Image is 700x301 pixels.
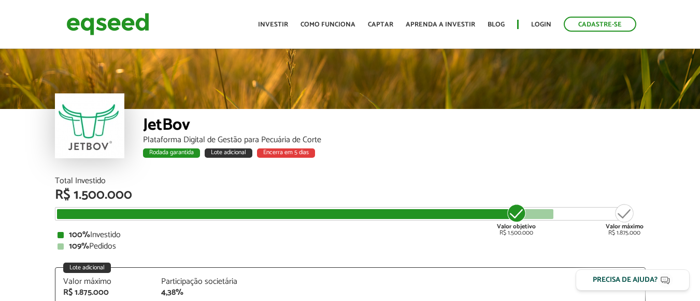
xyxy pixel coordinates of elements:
div: Pedidos [58,242,643,251]
a: Cadastre-se [564,17,636,32]
div: Plataforma Digital de Gestão para Pecuária de Corte [143,136,646,144]
div: R$ 1.500.000 [55,188,646,202]
a: Captar [368,21,393,28]
strong: Valor objetivo [497,222,536,231]
div: Rodada garantida [143,148,200,158]
strong: 109% [69,239,89,253]
a: Aprenda a investir [406,21,475,28]
div: Lote adicional [63,263,111,273]
div: R$ 1.500.000 [497,203,536,236]
a: Blog [488,21,505,28]
div: R$ 1.875.000 [606,203,644,236]
a: Login [531,21,551,28]
div: JetBov [143,117,646,136]
div: Encerra em 5 dias [257,148,315,158]
div: Lote adicional [205,148,252,158]
a: Como funciona [301,21,355,28]
img: EqSeed [66,10,149,38]
div: Participação societária [161,278,244,286]
div: R$ 1.875.000 [63,289,146,297]
div: Total Investido [55,177,646,185]
div: Investido [58,231,643,239]
div: Valor máximo [63,278,146,286]
a: Investir [258,21,288,28]
div: 4,38% [161,289,244,297]
strong: 100% [69,228,90,242]
strong: Valor máximo [606,222,644,231]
